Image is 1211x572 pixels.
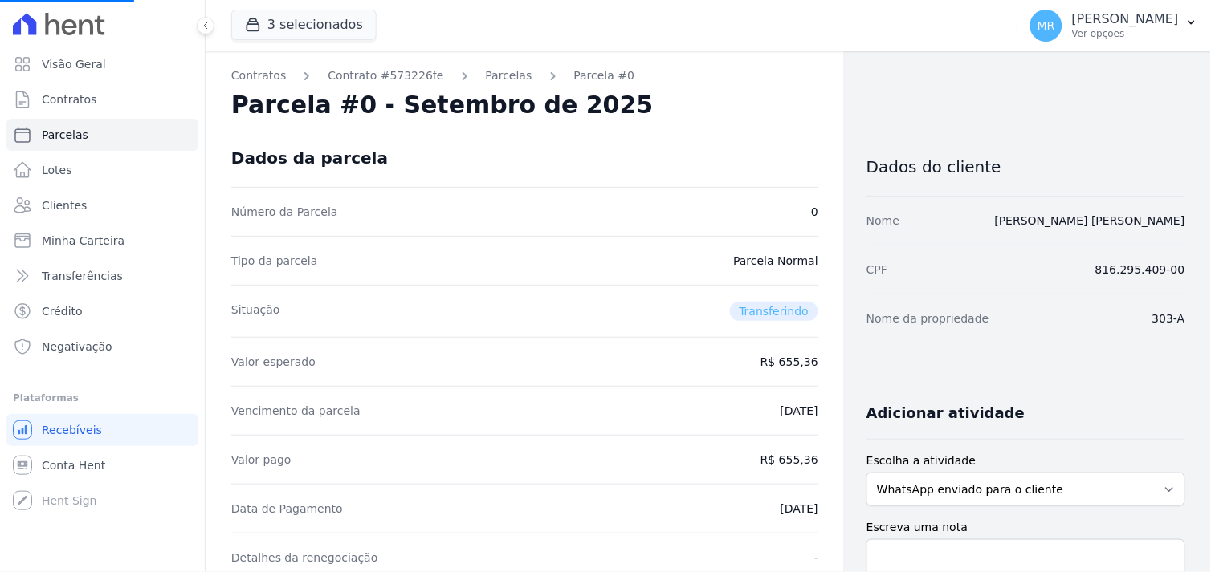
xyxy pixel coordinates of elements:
[42,339,112,355] span: Negativação
[6,449,198,481] a: Conta Hent
[42,457,105,473] span: Conta Hent
[1038,20,1055,31] span: MR
[42,303,83,319] span: Crédito
[6,48,198,80] a: Visão Geral
[486,67,532,84] a: Parcelas
[1072,27,1179,40] p: Ver opções
[231,354,316,370] dt: Valor esperado
[231,91,654,120] h2: Parcela #0 - Setembro de 2025
[866,519,1185,536] label: Escreva uma nota
[231,403,361,419] dt: Vencimento da parcela
[6,154,198,186] a: Lotes
[733,253,818,269] dd: Parcela Normal
[231,67,286,84] a: Contratos
[781,403,818,419] dd: [DATE]
[866,262,887,278] dt: CPF
[42,233,124,249] span: Minha Carteira
[6,83,198,116] a: Contratos
[42,56,106,72] span: Visão Geral
[1017,3,1211,48] button: MR [PERSON_NAME] Ver opções
[231,501,343,517] dt: Data de Pagamento
[231,550,378,566] dt: Detalhes da renegociação
[1072,11,1179,27] p: [PERSON_NAME]
[574,67,635,84] a: Parcela #0
[866,310,989,327] dt: Nome da propriedade
[42,197,87,213] span: Clientes
[866,404,1025,423] h3: Adicionar atividade
[814,550,818,566] dd: -
[42,422,102,438] span: Recebíveis
[866,452,1185,469] label: Escolha a atividade
[42,127,88,143] span: Parcelas
[6,119,198,151] a: Parcelas
[231,67,818,84] nav: Breadcrumb
[231,148,388,168] div: Dados da parcela
[231,204,338,220] dt: Número da Parcela
[231,10,377,40] button: 3 selecionados
[6,414,198,446] a: Recebíveis
[1095,262,1185,278] dd: 816.295.409-00
[6,189,198,221] a: Clientes
[6,331,198,363] a: Negativação
[760,452,818,468] dd: R$ 655,36
[995,214,1185,227] a: [PERSON_NAME] [PERSON_NAME]
[42,162,72,178] span: Lotes
[42,91,96,108] span: Contratos
[781,501,818,517] dd: [DATE]
[760,354,818,370] dd: R$ 655,36
[6,260,198,292] a: Transferências
[811,204,818,220] dd: 0
[231,302,280,321] dt: Situação
[866,213,899,229] dt: Nome
[13,388,192,408] div: Plataformas
[231,253,318,269] dt: Tipo da parcela
[231,452,292,468] dt: Valor pago
[6,295,198,327] a: Crédito
[1152,310,1185,327] dd: 303-A
[866,157,1185,176] h3: Dados do cliente
[328,67,443,84] a: Contrato #573226fe
[42,268,123,284] span: Transferências
[6,225,198,257] a: Minha Carteira
[730,302,819,321] span: Transferindo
